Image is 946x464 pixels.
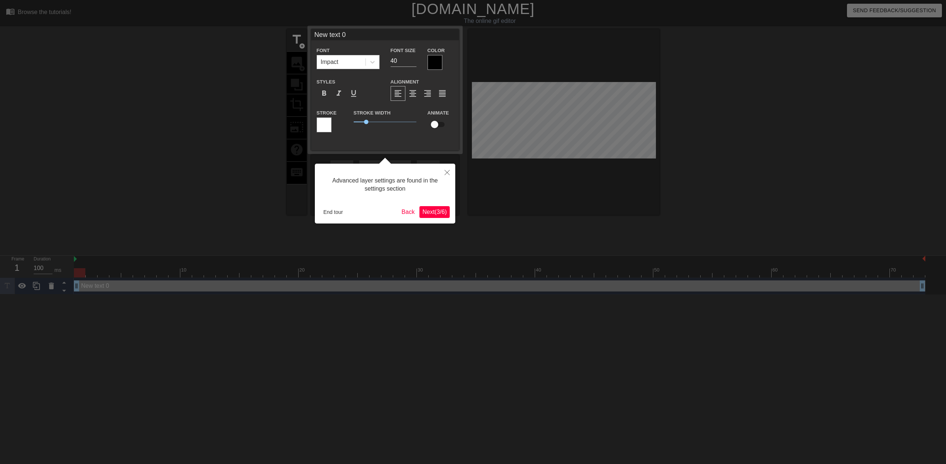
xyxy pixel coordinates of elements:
button: Next [419,206,450,218]
span: Next ( 3 / 6 ) [422,209,447,215]
div: Advanced layer settings are found in the settings section [320,169,450,201]
button: End tour [320,207,346,218]
button: Close [439,164,455,181]
button: Back [399,206,418,218]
